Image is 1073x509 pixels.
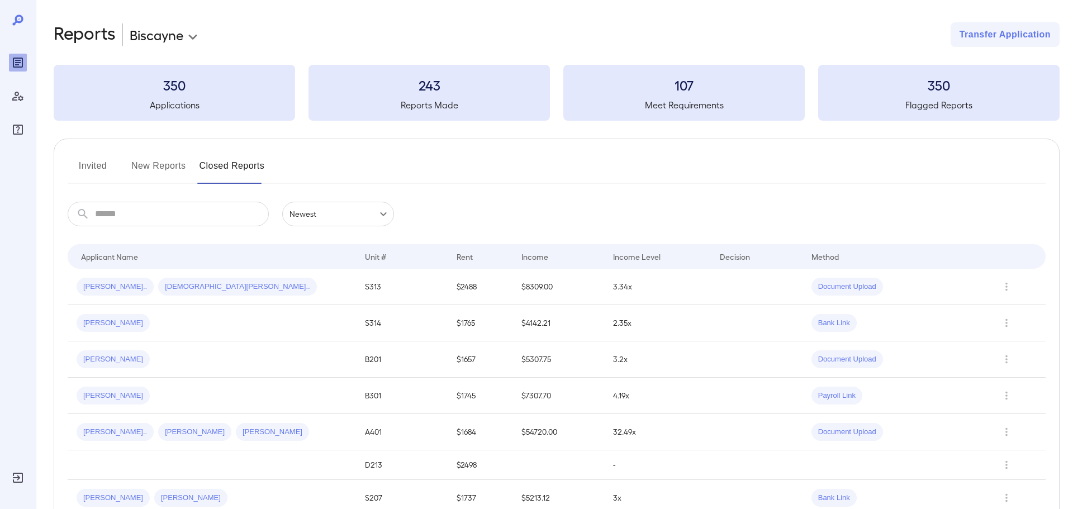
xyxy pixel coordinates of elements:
[54,65,1060,121] summary: 350Applications243Reports Made107Meet Requirements350Flagged Reports
[77,391,150,401] span: [PERSON_NAME]
[77,282,154,292] span: [PERSON_NAME]..
[998,423,1015,441] button: Row Actions
[9,87,27,105] div: Manage Users
[604,414,711,450] td: 32.49x
[236,427,309,437] span: [PERSON_NAME]
[512,378,604,414] td: $7307.70
[356,450,448,480] td: D213
[604,269,711,305] td: 3.34x
[448,450,512,480] td: $2498
[282,202,394,226] div: Newest
[77,318,150,329] span: [PERSON_NAME]
[158,427,231,437] span: [PERSON_NAME]
[448,378,512,414] td: $1745
[811,354,883,365] span: Document Upload
[604,450,711,480] td: -
[998,489,1015,507] button: Row Actions
[720,250,750,263] div: Decision
[818,76,1060,94] h3: 350
[9,54,27,72] div: Reports
[68,157,118,184] button: Invited
[512,305,604,341] td: $4142.21
[998,350,1015,368] button: Row Actions
[154,493,227,503] span: [PERSON_NAME]
[54,76,295,94] h3: 350
[356,414,448,450] td: A401
[448,269,512,305] td: $2488
[512,269,604,305] td: $8309.00
[131,157,186,184] button: New Reports
[365,250,386,263] div: Unit #
[998,278,1015,296] button: Row Actions
[604,341,711,378] td: 3.2x
[158,282,317,292] span: [DEMOGRAPHIC_DATA][PERSON_NAME]..
[448,341,512,378] td: $1657
[457,250,474,263] div: Rent
[77,354,150,365] span: [PERSON_NAME]
[811,250,839,263] div: Method
[54,98,295,112] h5: Applications
[521,250,548,263] div: Income
[998,314,1015,332] button: Row Actions
[81,250,138,263] div: Applicant Name
[356,378,448,414] td: B301
[308,76,550,94] h3: 243
[448,305,512,341] td: $1765
[563,76,805,94] h3: 107
[811,427,883,437] span: Document Upload
[308,98,550,112] h5: Reports Made
[356,341,448,378] td: B201
[811,391,862,401] span: Payroll Link
[356,305,448,341] td: S314
[998,387,1015,405] button: Row Actions
[9,121,27,139] div: FAQ
[998,456,1015,474] button: Row Actions
[200,157,265,184] button: Closed Reports
[811,282,883,292] span: Document Upload
[77,427,154,437] span: [PERSON_NAME]..
[951,22,1060,47] button: Transfer Application
[448,414,512,450] td: $1684
[130,26,183,44] p: Biscayne
[77,493,150,503] span: [PERSON_NAME]
[818,98,1060,112] h5: Flagged Reports
[512,414,604,450] td: $54720.00
[512,341,604,378] td: $5307.75
[811,318,857,329] span: Bank Link
[563,98,805,112] h5: Meet Requirements
[356,269,448,305] td: S313
[613,250,661,263] div: Income Level
[604,305,711,341] td: 2.35x
[54,22,116,47] h2: Reports
[604,378,711,414] td: 4.19x
[9,469,27,487] div: Log Out
[811,493,857,503] span: Bank Link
